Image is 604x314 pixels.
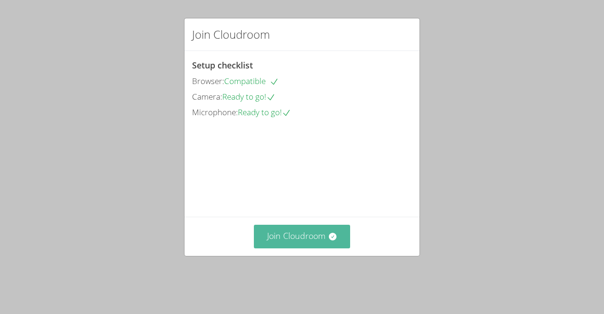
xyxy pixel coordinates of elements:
button: Join Cloudroom [254,225,351,248]
span: Browser: [192,76,224,86]
h2: Join Cloudroom [192,26,270,43]
span: Microphone: [192,107,238,118]
span: Setup checklist [192,59,253,71]
span: Compatible [224,76,279,86]
span: Camera: [192,91,222,102]
span: Ready to go! [222,91,276,102]
span: Ready to go! [238,107,291,118]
